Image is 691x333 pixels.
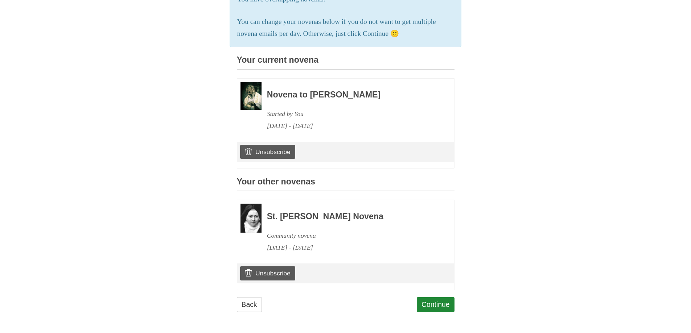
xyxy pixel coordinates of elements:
img: Novena image [240,82,262,110]
h3: St. [PERSON_NAME] Novena [267,212,435,221]
div: [DATE] - [DATE] [267,120,435,132]
div: Community novena [267,230,435,242]
h3: Your other novenas [237,177,455,191]
h3: Novena to [PERSON_NAME] [267,90,435,100]
a: Unsubscribe [240,145,295,159]
a: Continue [417,297,455,312]
a: Unsubscribe [240,266,295,280]
div: Started by You [267,108,435,120]
img: Novena image [240,204,262,233]
h3: Your current novena [237,55,455,70]
p: You can change your novenas below if you do not want to get multiple novena emails per day. Other... [237,16,454,40]
div: [DATE] - [DATE] [267,242,435,254]
a: Back [237,297,262,312]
